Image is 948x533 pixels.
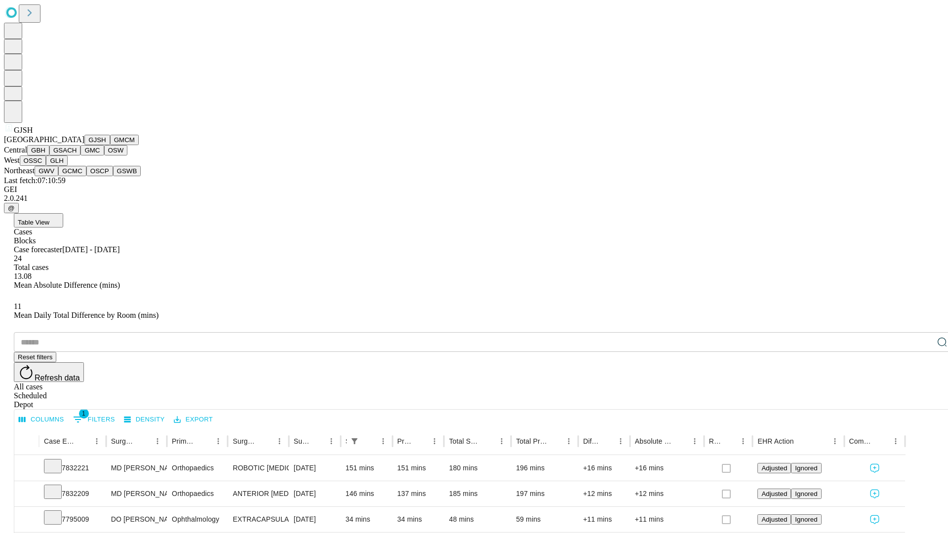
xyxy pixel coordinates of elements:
[709,437,722,445] div: Resolved in EHR
[348,434,361,448] button: Show filters
[211,434,225,448] button: Menu
[111,507,162,532] div: DO [PERSON_NAME]
[35,166,58,176] button: GWV
[495,434,509,448] button: Menu
[46,155,67,166] button: GLH
[635,437,673,445] div: Absolute Difference
[516,456,573,481] div: 196 mins
[111,456,162,481] div: MD [PERSON_NAME] [PERSON_NAME]
[791,514,821,525] button: Ignored
[273,434,286,448] button: Menu
[35,374,80,382] span: Refresh data
[19,486,34,503] button: Expand
[233,507,283,532] div: EXTRACAPSULAR CATARACT REMOVAL WITH [MEDICAL_DATA]
[27,145,49,155] button: GBH
[516,507,573,532] div: 59 mins
[397,481,439,506] div: 137 mins
[8,204,15,212] span: @
[757,463,791,473] button: Adjusted
[79,409,89,419] span: 1
[14,245,62,254] span: Case forecaster
[71,412,118,427] button: Show filters
[614,434,628,448] button: Menu
[600,434,614,448] button: Sort
[674,434,688,448] button: Sort
[428,434,441,448] button: Menu
[757,437,793,445] div: EHR Action
[20,155,46,166] button: OSSC
[233,456,283,481] div: ROBOTIC [MEDICAL_DATA] KNEE TOTAL
[791,463,821,473] button: Ignored
[562,434,576,448] button: Menu
[137,434,151,448] button: Sort
[414,434,428,448] button: Sort
[259,434,273,448] button: Sort
[294,437,310,445] div: Surgery Date
[172,481,223,506] div: Orthopaedics
[19,511,34,529] button: Expand
[104,145,128,155] button: OSW
[172,456,223,481] div: Orthopaedics
[346,507,388,532] div: 34 mins
[516,481,573,506] div: 197 mins
[44,507,101,532] div: 7795009
[14,362,84,382] button: Refresh data
[4,176,66,185] span: Last fetch: 07:10:59
[795,464,817,472] span: Ignored
[449,481,506,506] div: 185 mins
[80,145,104,155] button: GMC
[548,434,562,448] button: Sort
[111,481,162,506] div: MD [PERSON_NAME] [PERSON_NAME]
[397,507,439,532] div: 34 mins
[362,434,376,448] button: Sort
[172,507,223,532] div: Ophthalmology
[233,437,257,445] div: Surgery Name
[44,456,101,481] div: 7832221
[76,434,90,448] button: Sort
[14,254,22,263] span: 24
[449,437,480,445] div: Total Scheduled Duration
[481,434,495,448] button: Sort
[14,311,158,319] span: Mean Daily Total Difference by Room (mins)
[795,434,809,448] button: Sort
[84,135,110,145] button: GJSH
[346,481,388,506] div: 146 mins
[635,481,699,506] div: +12 mins
[346,437,347,445] div: Scheduled In Room Duration
[58,166,86,176] button: GCMC
[14,126,33,134] span: GJSH
[44,481,101,506] div: 7832209
[583,437,599,445] div: Difference
[111,437,136,445] div: Surgeon Name
[761,490,787,497] span: Adjusted
[583,507,625,532] div: +11 mins
[233,481,283,506] div: ANTERIOR [MEDICAL_DATA] TOTAL HIP
[121,412,167,427] button: Density
[14,281,120,289] span: Mean Absolute Difference (mins)
[761,516,787,523] span: Adjusted
[14,352,56,362] button: Reset filters
[397,437,413,445] div: Predicted In Room Duration
[49,145,80,155] button: GSACH
[849,437,874,445] div: Comments
[151,434,164,448] button: Menu
[90,434,104,448] button: Menu
[44,437,75,445] div: Case Epic Id
[4,203,19,213] button: @
[294,507,336,532] div: [DATE]
[14,263,48,271] span: Total cases
[757,514,791,525] button: Adjusted
[583,481,625,506] div: +12 mins
[4,146,27,154] span: Central
[635,456,699,481] div: +16 mins
[4,156,20,164] span: West
[19,460,34,477] button: Expand
[791,489,821,499] button: Ignored
[16,412,67,427] button: Select columns
[197,434,211,448] button: Sort
[4,185,944,194] div: GEI
[18,219,49,226] span: Table View
[311,434,324,448] button: Sort
[688,434,702,448] button: Menu
[4,194,944,203] div: 2.0.241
